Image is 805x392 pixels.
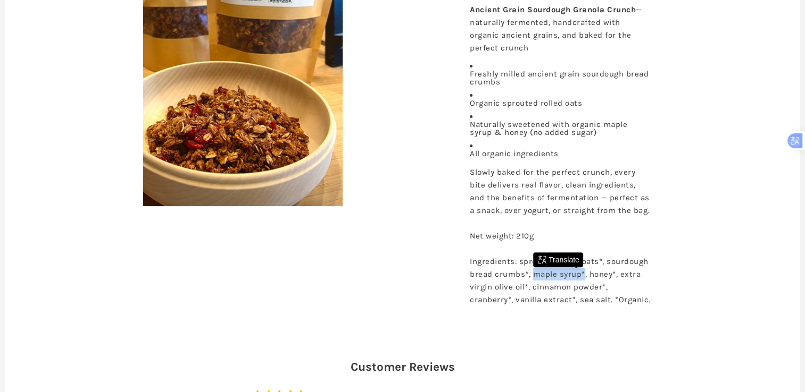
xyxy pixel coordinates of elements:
[470,120,627,137] span: Naturally sweetened with organic maple syrup & honey (no added sugar)
[470,98,582,108] span: Organic sprouted rolled oats
[470,5,636,14] b: Ancient Grain Sourdough Granola Crunch
[470,149,559,158] span: All organic ingredients
[92,359,713,376] h2: Customer Reviews
[470,167,650,215] span: Slowly baked for the perfect crunch, every bite delivers real flavor, clean ingredients, and the ...
[470,3,651,54] p: — naturally fermented, handcrafted with organic ancient grains, and baked for the perfect crunch
[470,257,651,304] span: Ingredients: sprouted rolled oats*, sourdough bread crumbs*, maple syrup*, honey*, extra virgin o...
[470,69,649,87] span: Freshly milled ancient grain sourdough bread crumbs
[470,231,534,241] span: Net weight: 210g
